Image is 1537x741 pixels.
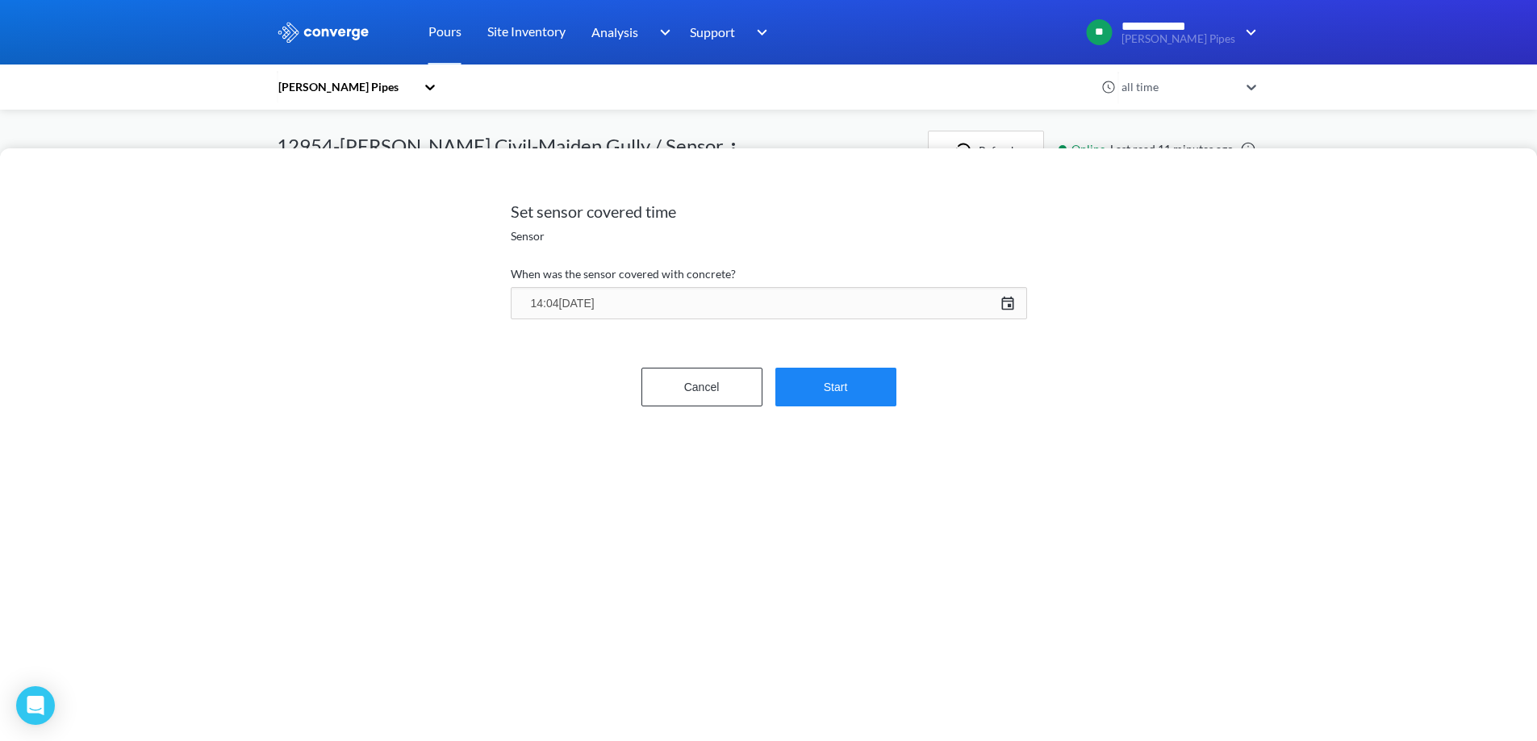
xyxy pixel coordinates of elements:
[511,264,1027,284] label: When was the sensor covered with concrete?
[649,23,675,42] img: downArrow.svg
[775,368,896,406] button: Start
[511,202,1027,221] h2: Set sensor covered time
[690,22,735,42] span: Support
[1235,23,1261,42] img: downArrow.svg
[277,22,370,43] img: logo_ewhite.svg
[641,368,762,406] button: Cancel
[511,227,545,245] span: Sensor
[591,22,638,42] span: Analysis
[16,686,55,725] div: Open Intercom Messenger
[746,23,772,42] img: downArrow.svg
[1121,33,1235,45] span: [PERSON_NAME] Pipes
